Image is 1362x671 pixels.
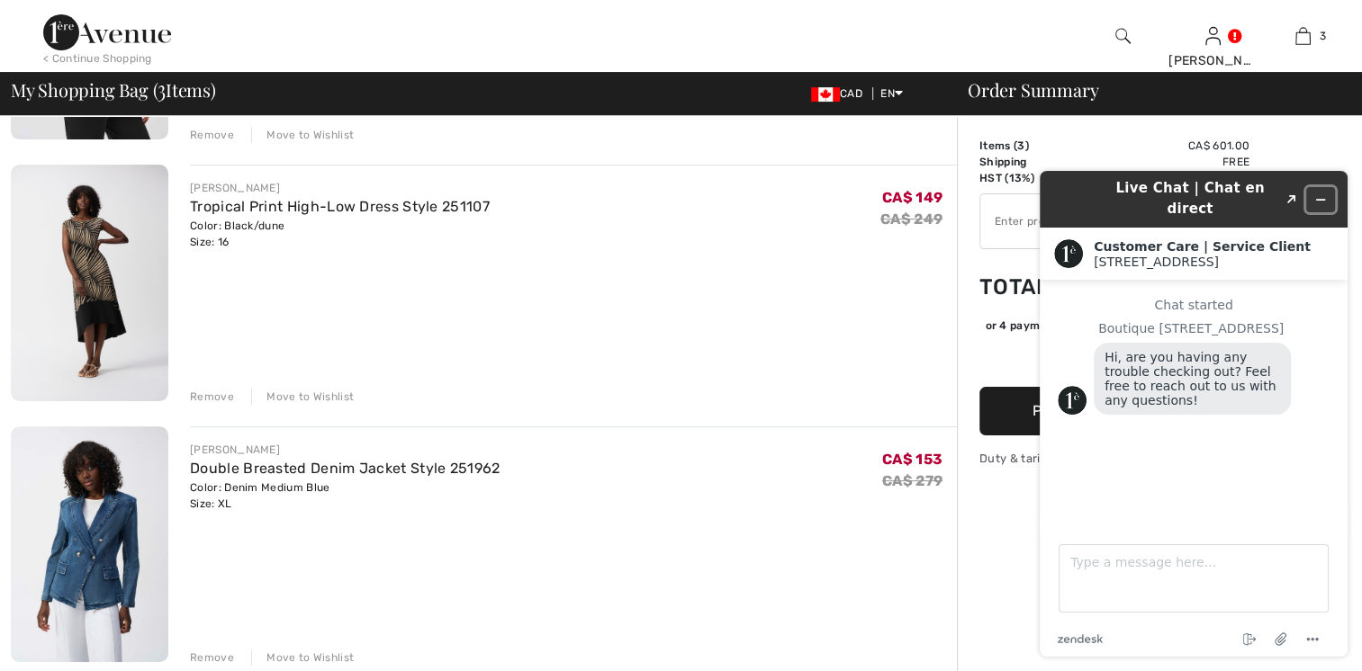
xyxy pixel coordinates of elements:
img: Tropical Print High-Low Dress Style 251107 [11,165,168,400]
s: CA$ 249 [880,210,943,228]
div: Remove [190,127,234,143]
td: Total [979,256,1081,318]
div: Remove [190,649,234,666]
span: Chat [40,13,77,29]
span: CA$ 149 [882,189,943,206]
div: or 4 payments ofCA$ 169.78withSezzle Click to learn more about Sezzle [979,318,1249,340]
button: Proceed to Payment [979,387,1249,435]
span: 3 [158,76,166,100]
span: CAD [811,87,870,100]
span: 3 [1320,28,1326,44]
td: HST (13%) [979,170,1081,186]
div: [PERSON_NAME] [190,442,500,458]
img: My Bag [1295,25,1311,47]
div: Color: Denim Medium Blue Size: XL [190,479,500,512]
a: Tropical Print High-Low Dress Style 251107 [190,198,490,215]
div: [PERSON_NAME] [1168,51,1257,70]
iframe: PayPal-paypal [979,340,1249,380]
div: Color: Black/dune Size: 16 [190,218,490,250]
span: CA$ 153 [882,451,943,468]
img: 1ère Avenue [43,14,171,50]
div: Order Summary [946,81,1351,99]
div: Move to Wishlist [251,649,354,666]
div: Duty & tariff-free | Uninterrupted shipping [979,450,1249,467]
span: 3 [1017,139,1024,152]
div: Remove [190,389,234,405]
span: My Shopping Bag ( Items) [11,81,216,99]
div: Move to Wishlist [251,127,354,143]
div: or 4 payments of with [985,318,1249,334]
div: Move to Wishlist [251,389,354,405]
img: search the website [1115,25,1131,47]
a: 3 [1258,25,1347,47]
iframe: Find more information here [1025,157,1362,671]
img: My Info [1205,25,1221,47]
s: CA$ 279 [882,472,943,489]
td: Items ( ) [979,138,1081,154]
a: Sign In [1205,27,1221,44]
span: EN [880,87,903,100]
div: [PERSON_NAME] [190,180,490,196]
input: Promo code [980,194,1199,248]
img: Canadian Dollar [811,87,840,102]
a: Double Breasted Denim Jacket Style 251962 [190,460,500,477]
td: Shipping [979,154,1081,170]
td: CA$ 601.00 [1081,138,1249,154]
td: Free [1081,154,1249,170]
img: Double Breasted Denim Jacket Style 251962 [11,426,168,662]
div: < Continue Shopping [43,50,152,67]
